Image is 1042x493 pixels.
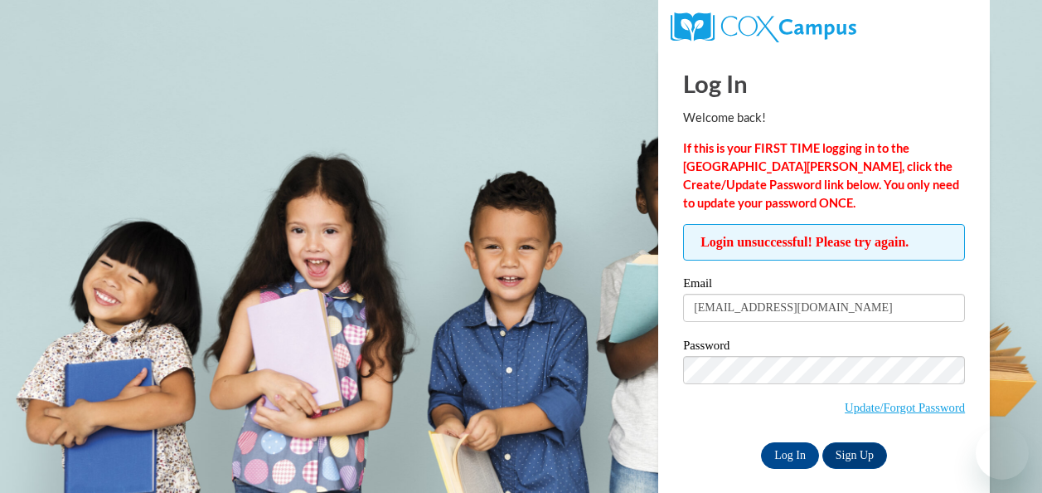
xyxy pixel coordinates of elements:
img: COX Campus [671,12,856,42]
a: Update/Forgot Password [845,401,965,414]
p: Welcome back! [683,109,965,127]
h1: Log In [683,66,965,100]
label: Email [683,277,965,294]
strong: If this is your FIRST TIME logging in to the [GEOGRAPHIC_DATA][PERSON_NAME], click the Create/Upd... [683,141,959,210]
label: Password [683,339,965,356]
span: Login unsuccessful! Please try again. [683,224,965,261]
input: Log In [761,442,819,469]
iframe: Button to launch messaging window [976,427,1029,480]
a: Sign Up [822,442,887,469]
